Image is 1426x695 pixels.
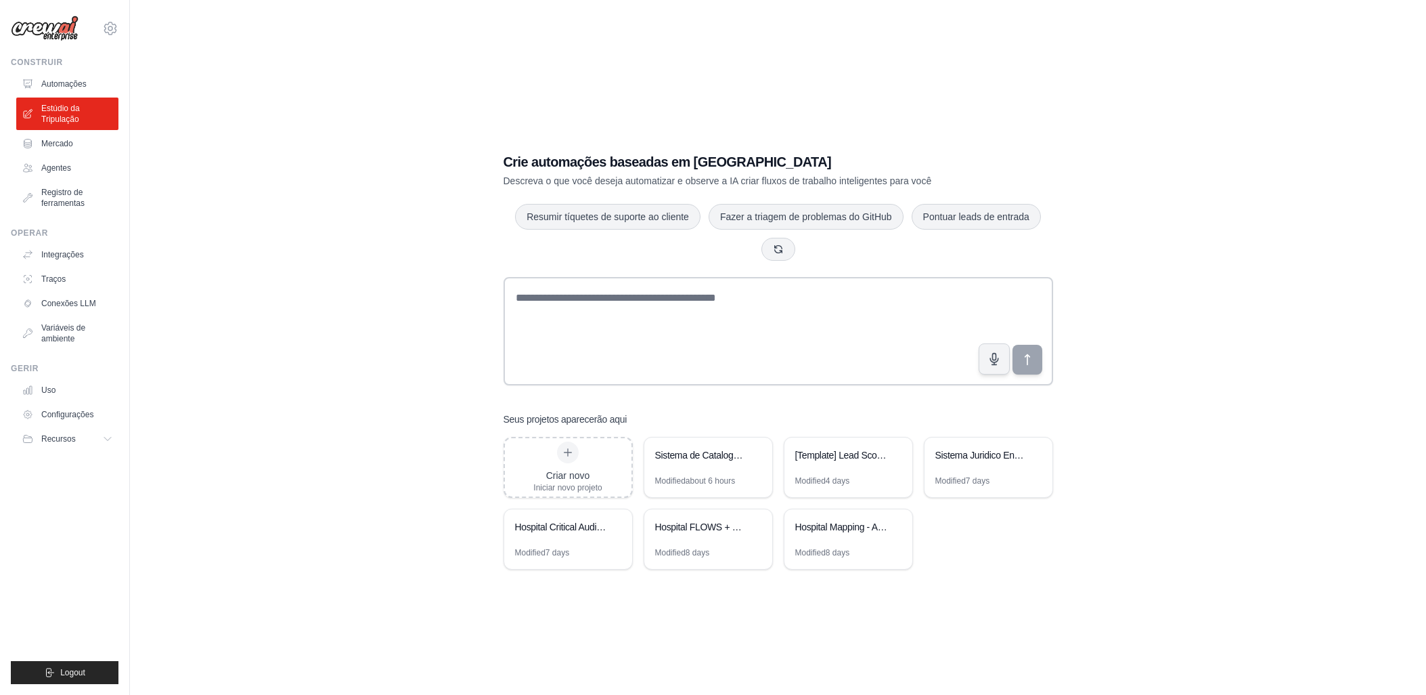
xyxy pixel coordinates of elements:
[935,476,990,486] div: Modified 7 days
[655,476,736,486] div: Modified about 6 hours
[655,547,710,558] div: Modified 8 days
[16,244,118,266] a: Integrações
[16,268,118,290] a: Traços
[41,187,113,209] font: Registro de ferramentas
[709,204,904,230] button: Fazer a triagem de problemas do GitHub
[41,138,73,149] font: Mercado
[795,547,850,558] div: Modified 8 days
[41,409,93,420] font: Configurações
[795,476,850,486] div: Modified 4 days
[41,274,66,285] font: Traços
[11,363,118,374] div: Gerir
[16,98,118,130] a: Estúdio da Tripulação
[912,204,1041,230] button: Pontuar leads de entrada
[60,667,85,678] span: Logout
[41,322,113,344] font: Variáveis de ambiente
[795,448,888,462] div: [Template] Lead Scoring and Strategy Crew
[504,413,627,426] h3: Seus projetos aparecerão aqui
[41,79,87,89] font: Automações
[515,204,700,230] button: Resumir tíquetes de suporte ao cliente
[16,317,118,350] a: Variáveis de ambiente
[655,448,748,462] div: Sistema de Catalogacao de Favoritos
[41,385,55,396] font: Uso
[41,434,76,444] span: Recursos
[41,103,113,125] font: Estúdio da Tripulação
[515,547,570,558] div: Modified 7 days
[11,228,118,238] div: Operar
[979,343,1010,375] button: Click to speak your automation idea
[515,520,608,534] div: Hospital Critical Audit System - Operational Excellence
[935,448,1028,462] div: Sistema Juridico Enxuto - Advocacia + Assessoria
[16,293,118,314] a: Conexões LLM
[504,174,958,188] p: Descreva o que você deseja automatizar e observe a IA criar fluxos de trabalho inteligentes para ...
[16,157,118,179] a: Agentes
[16,182,118,214] a: Registro de ferramentas
[504,152,958,171] h1: Crie automações baseadas em [GEOGRAPHIC_DATA]
[41,249,84,260] font: Integrações
[16,379,118,401] a: Uso
[16,73,118,95] a: Automações
[16,428,118,450] button: Recursos
[655,520,748,534] div: Hospital FLOWS + CREWS Complete Automation System
[761,238,795,261] button: Get new suggestions
[533,482,602,493] div: Iniciar novo projeto
[41,298,96,309] font: Conexões LLM
[16,133,118,154] a: Mercado
[11,57,118,68] div: Construir
[11,16,79,41] img: Logotipo
[533,469,602,482] div: Criar novo
[16,404,118,425] a: Configurações
[41,163,71,173] font: Agentes
[795,520,888,534] div: Hospital Mapping - Análise Inteligente de Instituições de Saúde
[11,661,118,684] button: Logout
